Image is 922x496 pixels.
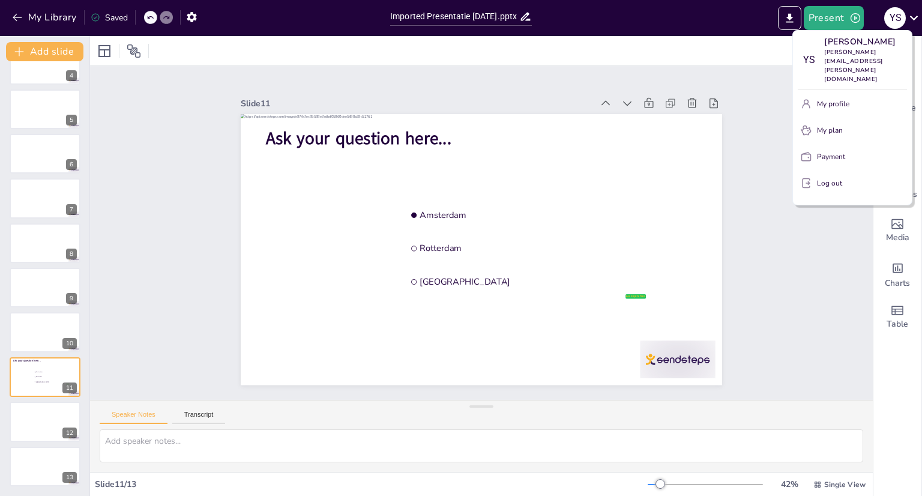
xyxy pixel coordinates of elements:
p: [PERSON_NAME] [824,35,907,48]
p: [PERSON_NAME][EMAIL_ADDRESS][PERSON_NAME][DOMAIN_NAME] [824,48,907,84]
button: My profile [798,94,907,113]
button: Payment [798,147,907,166]
p: Payment [817,151,845,162]
button: My plan [798,121,907,140]
button: Log out [798,174,907,193]
p: Log out [817,178,842,189]
p: My plan [817,125,843,136]
div: Y S [798,49,819,71]
p: My profile [817,98,849,109]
